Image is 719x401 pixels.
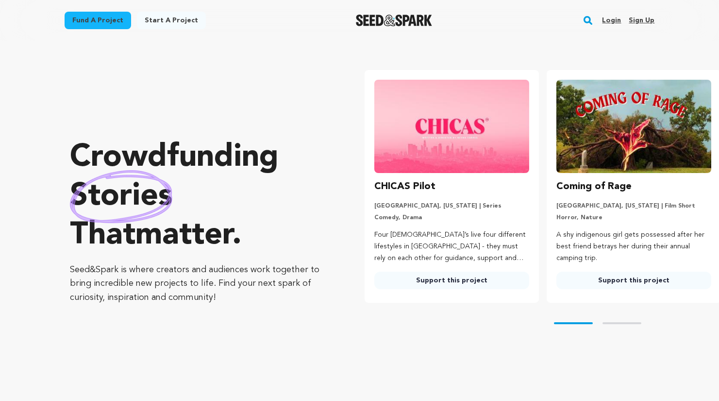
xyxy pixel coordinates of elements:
[556,202,711,210] p: [GEOGRAPHIC_DATA], [US_STATE] | Film Short
[356,15,432,26] img: Seed&Spark Logo Dark Mode
[629,13,654,28] a: Sign up
[374,179,435,194] h3: CHICAS Pilot
[374,80,529,173] img: CHICAS Pilot image
[356,15,432,26] a: Seed&Spark Homepage
[70,139,326,255] p: Crowdfunding that .
[374,202,529,210] p: [GEOGRAPHIC_DATA], [US_STATE] | Series
[556,179,632,194] h3: Coming of Rage
[556,272,711,289] a: Support this project
[70,263,326,305] p: Seed&Spark is where creators and audiences work together to bring incredible new projects to life...
[374,229,529,264] p: Four [DEMOGRAPHIC_DATA]’s live four different lifestyles in [GEOGRAPHIC_DATA] - they must rely on...
[602,13,621,28] a: Login
[137,12,206,29] a: Start a project
[556,229,711,264] p: A shy indigenous girl gets possessed after her best friend betrays her during their annual campin...
[135,220,232,251] span: matter
[65,12,131,29] a: Fund a project
[70,170,172,223] img: hand sketched image
[556,214,711,222] p: Horror, Nature
[374,214,529,222] p: Comedy, Drama
[374,272,529,289] a: Support this project
[556,80,711,173] img: Coming of Rage image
